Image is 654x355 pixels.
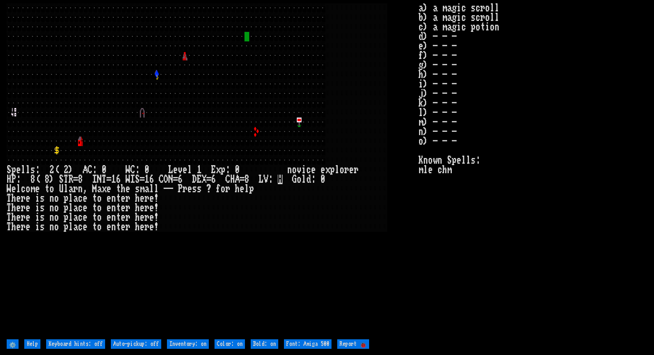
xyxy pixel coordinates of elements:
[168,184,173,194] div: -
[35,165,40,175] div: :
[145,194,149,203] div: r
[92,222,97,232] div: t
[187,165,192,175] div: l
[21,165,26,175] div: l
[11,194,16,203] div: h
[149,175,154,184] div: 6
[49,203,54,213] div: n
[11,222,16,232] div: h
[284,339,332,349] input: Font: Amiga 500
[78,203,83,213] div: c
[240,184,244,194] div: e
[54,194,59,203] div: o
[97,194,102,203] div: o
[49,213,54,222] div: n
[306,175,311,184] div: d
[21,184,26,194] div: c
[230,175,235,184] div: H
[26,194,30,203] div: e
[145,184,149,194] div: a
[73,184,78,194] div: r
[68,213,73,222] div: l
[116,203,121,213] div: t
[216,165,221,175] div: x
[16,194,21,203] div: e
[154,203,159,213] div: !
[24,339,40,349] input: Help
[92,184,97,194] div: M
[206,184,211,194] div: ?
[419,3,647,337] stats: a) a magic scroll b) a magic scroll c) a magic potion d) - - - e) - - - f) - - - g) - - - h) - - ...
[154,222,159,232] div: !
[92,165,97,175] div: :
[45,184,49,194] div: t
[7,165,11,175] div: S
[68,222,73,232] div: l
[83,194,88,203] div: e
[126,175,130,184] div: W
[278,175,283,184] mark: H
[7,339,19,349] input: ⚙️
[206,175,211,184] div: =
[88,165,92,175] div: C
[83,222,88,232] div: e
[7,222,11,232] div: T
[121,184,126,194] div: h
[325,165,330,175] div: x
[126,213,130,222] div: r
[259,175,264,184] div: L
[173,175,178,184] div: =
[168,175,173,184] div: N
[297,175,302,184] div: o
[135,203,140,213] div: h
[311,165,316,175] div: e
[68,165,73,175] div: )
[116,213,121,222] div: t
[16,165,21,175] div: e
[140,222,145,232] div: e
[178,175,183,184] div: 6
[187,184,192,194] div: e
[102,165,107,175] div: 0
[335,165,340,175] div: l
[26,165,30,175] div: l
[145,203,149,213] div: r
[145,175,149,184] div: 1
[11,213,16,222] div: h
[173,165,178,175] div: e
[159,175,164,184] div: C
[287,165,292,175] div: n
[64,213,68,222] div: p
[64,203,68,213] div: p
[64,194,68,203] div: p
[68,203,73,213] div: l
[46,339,105,349] input: Keyboard hints: off
[126,184,130,194] div: e
[92,203,97,213] div: t
[54,165,59,175] div: (
[111,175,116,184] div: 1
[7,175,11,184] div: H
[149,213,154,222] div: e
[126,222,130,232] div: r
[21,203,26,213] div: r
[73,175,78,184] div: =
[167,339,209,349] input: Inventory: on
[311,175,316,184] div: :
[11,175,16,184] div: P
[49,184,54,194] div: o
[251,339,278,349] input: Bold: on
[26,222,30,232] div: e
[126,165,130,175] div: W
[235,175,240,184] div: A
[126,194,130,203] div: r
[149,203,154,213] div: e
[35,194,40,203] div: i
[268,175,273,184] div: :
[197,175,202,184] div: E
[26,203,30,213] div: e
[140,203,145,213] div: e
[235,165,240,175] div: 0
[97,222,102,232] div: o
[145,213,149,222] div: r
